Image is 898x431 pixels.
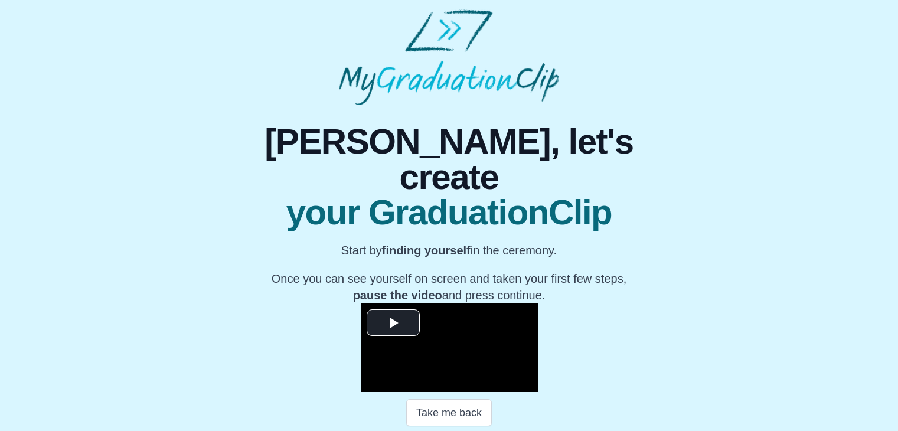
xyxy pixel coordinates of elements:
p: Once you can see yourself on screen and taken your first few steps, and press continue. [224,270,674,303]
span: your GraduationClip [224,195,674,230]
span: [PERSON_NAME], let's create [224,124,674,195]
img: MyGraduationClip [339,9,559,105]
button: Play Video [367,309,420,336]
b: finding yourself [382,244,471,257]
button: Take me back [406,399,492,426]
p: Start by in the ceremony. [224,242,674,259]
div: Video Player [361,303,538,392]
b: pause the video [353,289,442,302]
